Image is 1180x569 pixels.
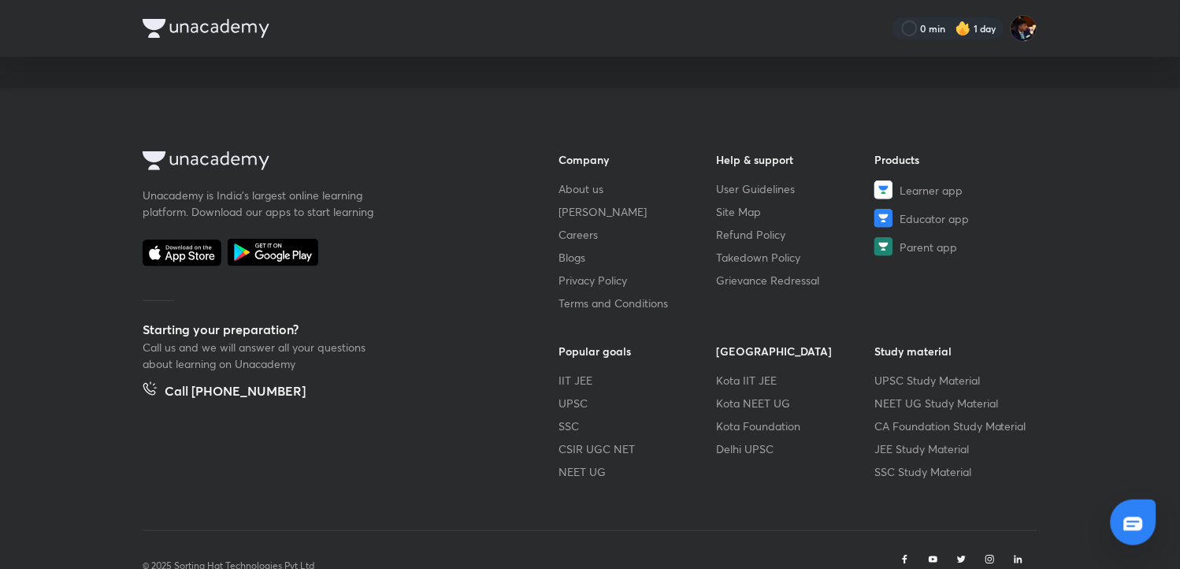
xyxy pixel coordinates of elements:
[717,441,875,457] a: Delhi UPSC
[143,19,269,38] img: Company Logo
[717,372,875,389] a: Kota IIT JEE
[143,320,508,339] h5: Starting your preparation?
[717,249,875,266] a: Takedown Policy
[874,237,893,256] img: Parent app
[874,441,1033,457] a: JEE Study Material
[874,180,1033,199] a: Learner app
[558,203,717,220] a: [PERSON_NAME]
[874,418,1033,434] a: CA Foundation Study Material
[143,151,508,174] a: Company Logo
[558,395,717,411] a: UPSC
[558,272,717,288] a: Privacy Policy
[956,20,971,36] img: streak
[874,151,1033,168] h6: Products
[143,151,269,170] img: Company Logo
[874,463,1033,480] a: SSC Study Material
[717,343,875,359] h6: [GEOGRAPHIC_DATA]
[558,151,717,168] h6: Company
[558,226,598,243] span: Careers
[558,343,717,359] h6: Popular goals
[717,418,875,434] a: Kota Foundation
[717,272,875,288] a: Grievance Redressal
[165,381,306,404] h5: Call [PHONE_NUMBER]
[874,209,893,228] img: Educator app
[717,180,875,197] a: User Guidelines
[1011,15,1037,42] img: Asmeet Gupta
[900,182,963,199] span: Learner app
[900,239,957,255] span: Parent app
[874,237,1033,256] a: Parent app
[717,151,875,168] h6: Help & support
[717,226,875,243] a: Refund Policy
[717,395,875,411] a: Kota NEET UG
[874,209,1033,228] a: Educator app
[558,441,717,457] a: CSIR UGC NET
[143,381,306,404] a: Call [PHONE_NUMBER]
[558,463,717,480] a: NEET UG
[717,203,875,220] a: Site Map
[143,187,379,220] p: Unacademy is India’s largest online learning platform. Download our apps to start learning
[874,372,1033,389] a: UPSC Study Material
[558,226,717,243] a: Careers
[558,295,717,311] a: Terms and Conditions
[874,343,1033,359] h6: Study material
[874,395,1033,411] a: NEET UG Study Material
[900,210,969,227] span: Educator app
[558,249,717,266] a: Blogs
[143,339,379,372] p: Call us and we will answer all your questions about learning on Unacademy
[558,372,717,389] a: IIT JEE
[558,418,717,434] a: SSC
[558,180,717,197] a: About us
[874,180,893,199] img: Learner app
